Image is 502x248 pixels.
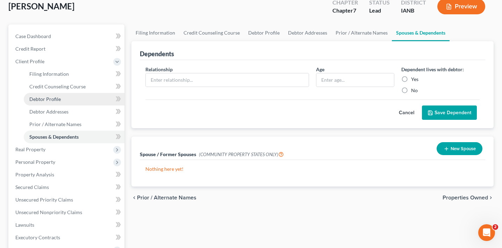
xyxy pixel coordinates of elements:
span: Properties Owned [443,195,488,200]
a: Spouses & Dependents [24,131,124,143]
a: Unsecured Priority Claims [10,194,124,206]
span: Debtor Addresses [29,109,69,115]
span: Property Analysis [15,172,54,177]
a: Prior / Alternate Names [24,118,124,131]
a: Filing Information [131,24,179,41]
a: Unsecured Nonpriority Claims [10,206,124,219]
a: Debtor Addresses [24,105,124,118]
input: Enter age... [316,73,394,87]
span: Spouse / Former Spouses [140,151,196,157]
a: Credit Counseling Course [179,24,244,41]
label: Yes [411,76,418,83]
span: Debtor Profile [29,96,61,102]
div: IANB [401,7,426,15]
span: Spouses & Dependents [29,134,79,140]
span: Real Property [15,146,45,152]
span: Client Profile [15,58,44,64]
span: Personal Property [15,159,55,165]
span: Unsecured Priority Claims [15,197,73,203]
button: Properties Owned chevron_right [443,195,494,200]
span: Credit Counseling Course [29,83,86,89]
span: Prior / Alternate Names [29,121,81,127]
i: chevron_right [488,195,494,200]
a: Debtor Profile [24,93,124,105]
a: Debtor Addresses [284,24,331,41]
span: Case Dashboard [15,33,51,39]
a: Property Analysis [10,168,124,181]
div: Chapter [332,7,358,15]
a: Secured Claims [10,181,124,194]
span: Filing Information [29,71,69,77]
span: Lawsuits [15,222,34,228]
p: Nothing here yet! [145,166,480,173]
span: Credit Report [15,46,45,52]
span: 7 [353,7,356,14]
a: Credit Counseling Course [24,80,124,93]
input: Enter relationship... [146,73,309,87]
a: Filing Information [24,68,124,80]
span: (COMMUNITY PROPERTY STATES ONLY) [199,152,284,157]
a: Executory Contracts [10,231,124,244]
span: Secured Claims [15,184,49,190]
label: No [411,87,418,94]
span: [PERSON_NAME] [8,1,74,11]
span: Prior / Alternate Names [137,195,196,200]
label: Dependent lives with debtor: [401,66,464,73]
button: New Spouse [437,142,482,155]
a: Prior / Alternate Names [331,24,392,41]
span: Executory Contracts [15,234,60,240]
label: Age [316,66,324,73]
div: Lead [369,7,390,15]
a: Case Dashboard [10,30,124,43]
span: Relationship [145,66,173,72]
iframe: Intercom live chat [478,224,495,241]
a: Debtor Profile [244,24,284,41]
i: chevron_left [131,195,137,200]
a: Credit Report [10,43,124,55]
a: Spouses & Dependents [392,24,450,41]
button: Cancel [391,106,422,120]
a: Lawsuits [10,219,124,231]
button: chevron_left Prior / Alternate Names [131,195,196,200]
div: Dependents [140,50,174,58]
button: Save Dependent [422,105,477,120]
span: Unsecured Nonpriority Claims [15,209,82,215]
span: 2 [493,224,498,230]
